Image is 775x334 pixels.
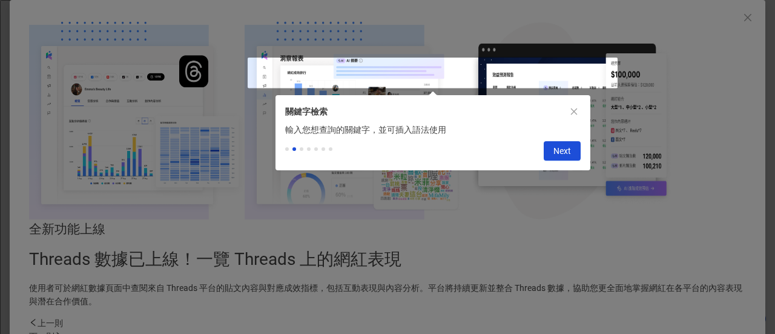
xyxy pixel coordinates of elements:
[570,107,578,116] span: close
[285,105,581,118] div: 關鍵字檢索
[275,123,590,136] div: 輸入您想查詢的關鍵字，並可插入語法使用
[544,141,581,161] button: Next
[567,105,581,118] button: close
[553,142,571,161] span: Next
